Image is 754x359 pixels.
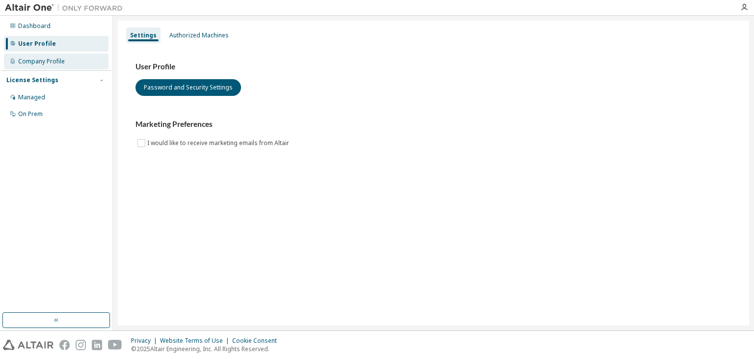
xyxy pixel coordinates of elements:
label: I would like to receive marketing emails from Altair [147,137,291,149]
div: Dashboard [18,22,51,30]
img: Altair One [5,3,128,13]
div: Privacy [131,337,160,345]
img: instagram.svg [76,340,86,350]
div: On Prem [18,110,43,118]
h3: User Profile [135,62,731,72]
div: Cookie Consent [232,337,283,345]
img: altair_logo.svg [3,340,54,350]
div: Authorized Machines [169,31,229,39]
div: User Profile [18,40,56,48]
div: Company Profile [18,58,65,65]
div: License Settings [6,76,58,84]
p: © 2025 Altair Engineering, Inc. All Rights Reserved. [131,345,283,353]
img: youtube.svg [108,340,122,350]
div: Managed [18,93,45,101]
div: Settings [130,31,157,39]
h3: Marketing Preferences [135,120,731,129]
button: Password and Security Settings [135,79,241,96]
img: linkedin.svg [92,340,102,350]
img: facebook.svg [59,340,70,350]
div: Website Terms of Use [160,337,232,345]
